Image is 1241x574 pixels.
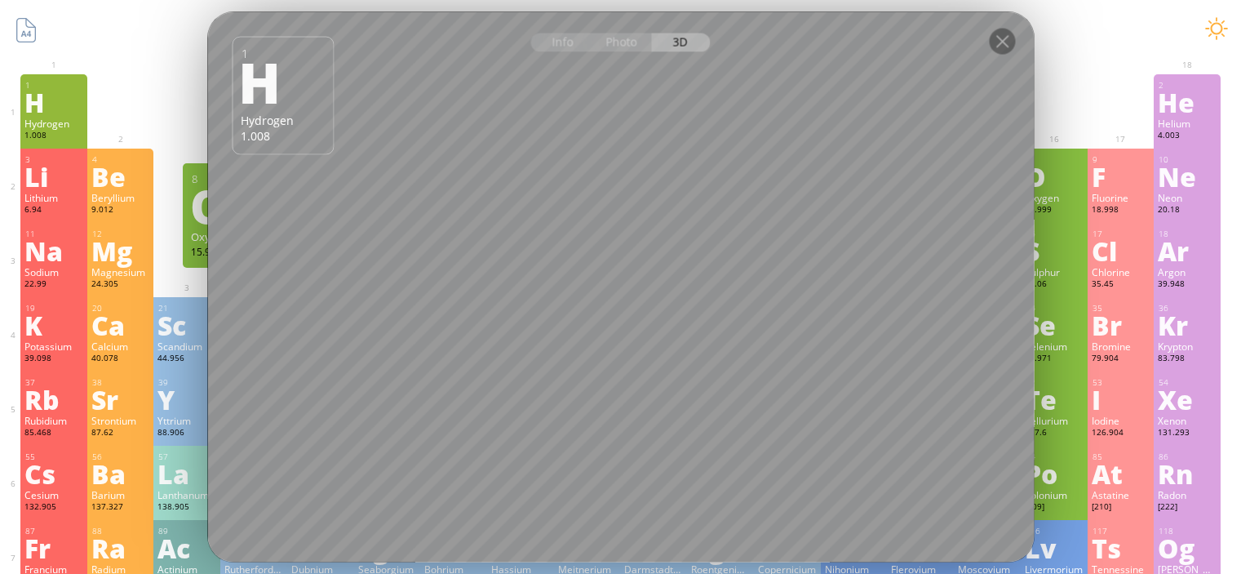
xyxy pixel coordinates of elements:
[8,8,1233,42] h1: Talbica. Interactive chemistry
[24,414,83,427] div: Rubidium
[241,112,325,127] div: Hydrogen
[1025,312,1084,338] div: Se
[1025,386,1084,412] div: Te
[1093,154,1150,165] div: 9
[1159,154,1217,165] div: 10
[25,452,83,462] div: 55
[157,535,216,561] div: Ac
[191,245,264,258] div: 15.999
[92,154,150,165] div: 4
[25,80,83,91] div: 1
[1025,427,1084,440] div: 127.6
[1092,414,1150,427] div: Iodine
[25,526,83,536] div: 87
[191,229,264,244] div: Oxygen
[1158,117,1217,130] div: Helium
[1025,501,1084,514] div: [209]
[1159,303,1217,314] div: 36
[1025,191,1084,204] div: Oxygen
[25,377,83,388] div: 37
[1159,80,1217,91] div: 2
[1025,204,1084,217] div: 15.999
[1158,191,1217,204] div: Neon
[1158,427,1217,440] div: 131.293
[1093,377,1150,388] div: 53
[92,303,150,314] div: 20
[24,353,83,366] div: 39.098
[531,33,594,51] div: Info
[157,312,216,338] div: Sc
[157,488,216,501] div: Lanthanum
[1158,265,1217,278] div: Argon
[91,488,150,501] div: Barium
[91,386,150,412] div: Sr
[1159,452,1217,462] div: 86
[1026,526,1084,536] div: 116
[1093,303,1150,314] div: 35
[1158,89,1217,115] div: He
[1092,340,1150,353] div: Bromine
[1158,278,1217,291] div: 39.948
[1092,265,1150,278] div: Chlorine
[1092,163,1150,189] div: F
[1025,535,1084,561] div: Lv
[24,488,83,501] div: Cesium
[91,535,150,561] div: Ra
[1092,278,1150,291] div: 35.45
[1158,163,1217,189] div: Ne
[192,171,264,186] div: 8
[1158,488,1217,501] div: Radon
[1092,535,1150,561] div: Ts
[1158,386,1217,412] div: Xe
[24,163,83,189] div: Li
[1025,278,1084,291] div: 32.06
[24,191,83,204] div: Lithium
[1092,461,1150,487] div: At
[1092,488,1150,501] div: Astatine
[1025,265,1084,278] div: Sulphur
[1025,414,1084,427] div: Tellurium
[24,312,83,338] div: K
[24,340,83,353] div: Potassium
[24,427,83,440] div: 85.468
[241,127,325,143] div: 1.008
[158,526,216,536] div: 89
[1158,204,1217,217] div: 20.18
[24,117,83,130] div: Hydrogen
[157,386,216,412] div: Y
[1092,191,1150,204] div: Fluorine
[157,353,216,366] div: 44.956
[24,130,83,143] div: 1.008
[593,33,652,51] div: Photo
[157,340,216,353] div: Scandium
[1159,377,1217,388] div: 54
[24,278,83,291] div: 22.99
[1025,238,1084,264] div: S
[91,461,150,487] div: Ba
[91,312,150,338] div: Ca
[1025,340,1084,353] div: Selenium
[238,53,322,109] div: H
[1026,303,1084,314] div: 34
[157,427,216,440] div: 88.906
[92,229,150,239] div: 12
[1158,535,1217,561] div: Og
[1092,204,1150,217] div: 18.998
[1158,414,1217,427] div: Xenon
[1158,312,1217,338] div: Kr
[91,163,150,189] div: Be
[1092,427,1150,440] div: 126.904
[1026,377,1084,388] div: 52
[1093,229,1150,239] div: 17
[1092,238,1150,264] div: Cl
[92,452,150,462] div: 56
[25,303,83,314] div: 19
[1159,229,1217,239] div: 18
[158,303,216,314] div: 21
[1026,154,1084,165] div: 8
[157,461,216,487] div: La
[1025,163,1084,189] div: O
[1092,353,1150,366] div: 79.904
[1093,526,1150,536] div: 117
[25,154,83,165] div: 3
